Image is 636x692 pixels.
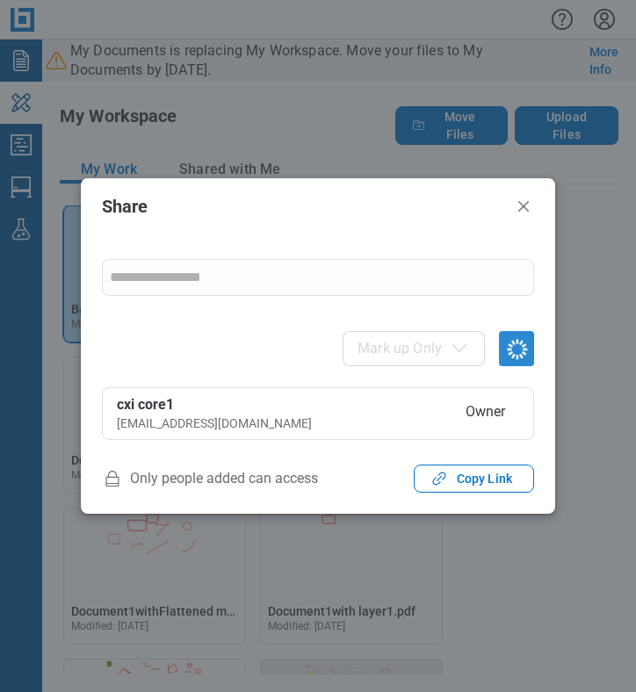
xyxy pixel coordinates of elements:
[414,465,534,493] button: Copy Link
[102,259,534,366] form: form
[457,470,512,487] span: Copy Link
[117,395,444,414] div: cxi core1
[513,196,534,217] button: Close
[343,331,485,366] button: File Access
[452,395,519,432] span: Owner
[102,465,318,493] span: Only people added can access
[102,197,506,216] h2: Share
[358,340,442,357] span: Mark up Only
[499,331,534,366] button: Send email invitation
[117,414,444,432] div: [EMAIL_ADDRESS][DOMAIN_NAME]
